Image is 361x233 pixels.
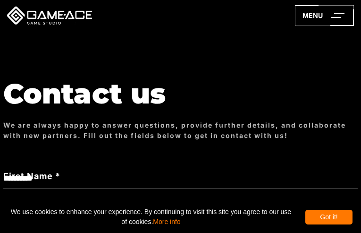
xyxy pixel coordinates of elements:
h1: Contact us [3,78,358,109]
div: We are always happy to answer questions, provide further details, and collaborate with new partne... [3,120,358,140]
span: We use cookies to enhance your experience. By continuing to visit this site you agree to our use ... [8,205,294,229]
label: First Name * [3,170,358,182]
div: Got it! [305,210,353,224]
a: More info [153,218,180,225]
